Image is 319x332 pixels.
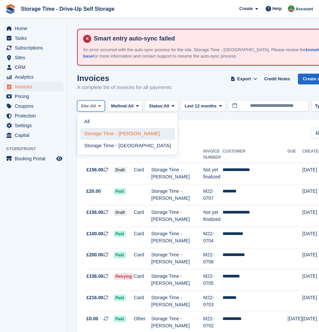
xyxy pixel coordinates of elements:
span: Paid [114,188,126,195]
td: Storage Time - [PERSON_NAME] [151,184,203,205]
span: Subscriptions [15,43,55,53]
span: Invoices [15,82,55,91]
span: Export [237,76,251,82]
span: £156.00 [86,209,104,216]
a: menu [3,111,63,120]
th: Customer [222,146,288,163]
td: Storage Time - [PERSON_NAME] [151,290,203,312]
td: M22-0703 [203,290,222,312]
span: Help [272,5,282,12]
span: Last 12 months [185,103,216,109]
td: Card [134,205,151,227]
a: menu [3,101,63,111]
span: Storefront [6,146,67,152]
a: Storage Time - Drive-Up Self Storage [18,3,117,14]
span: Tasks [15,33,55,43]
a: menu [3,43,63,53]
td: Card [134,269,151,291]
span: Paid [114,252,126,258]
a: Storage Time - [PERSON_NAME] [80,128,175,140]
td: Storage Time - [PERSON_NAME] [151,269,203,291]
td: M22-0704 [203,227,222,248]
span: Sites [15,53,55,62]
a: menu [3,24,63,33]
img: stora-icon-8386f47178a22dfd0bd8f6a31ec36ba5ce8667c1dd55bd0f319d3a0aa187defe.svg [5,4,15,14]
span: £200.00 [86,251,104,258]
button: Site: All [77,100,105,111]
span: Protection [15,111,55,120]
span: £156.00 [86,273,104,280]
a: menu [3,121,63,130]
span: Site: [81,103,90,109]
span: Capital [15,131,55,140]
th: Due [288,146,302,163]
span: Analytics [15,72,55,82]
span: £216.00 [86,294,104,301]
td: Not yet finalized [203,205,222,227]
span: Coupons [15,101,55,111]
td: M22-0707 [203,184,222,205]
button: Last 12 months [181,100,226,111]
a: menu [3,82,63,91]
td: Storage Time - [PERSON_NAME] [151,163,203,184]
span: £20.00 [86,188,101,195]
span: Paid [114,316,126,322]
a: Credit Notes [261,74,293,85]
span: Account [296,6,313,12]
a: menu [3,92,63,101]
p: A complete list of invoices for all payments [77,84,172,91]
a: menu [3,131,63,140]
th: Invoice Number [203,146,222,163]
td: Card [134,290,151,312]
span: All [90,103,96,109]
span: CRM [15,63,55,72]
span: Retrying [114,273,134,280]
span: Create [239,5,253,12]
span: All [164,103,170,109]
button: Status: All [145,100,178,111]
img: Saeed [288,5,295,12]
span: Pricing [15,92,55,101]
span: Status: [149,103,164,109]
a: Storage Time - [GEOGRAPHIC_DATA] [80,140,175,152]
span: Home [15,24,55,33]
span: Paid [114,231,126,237]
button: Method: All [108,100,143,111]
h1: Invoices [77,74,172,83]
td: Card [134,248,151,269]
span: £156.00 [86,166,104,173]
span: Booking Portal [15,154,55,163]
td: Card [134,227,151,248]
span: Draft [114,209,127,216]
a: All [80,116,175,128]
span: Method: [111,103,128,109]
td: Storage Time - [PERSON_NAME] [151,227,203,248]
a: Preview store [55,155,63,163]
span: All [128,103,134,109]
span: Settings [15,121,55,130]
td: Not yet finalized [203,163,222,184]
td: M22-0705 [203,269,222,291]
a: menu [3,33,63,43]
td: M22-0706 [203,248,222,269]
td: Storage Time - [PERSON_NAME] [151,205,203,227]
a: menu [3,72,63,82]
a: menu [3,53,63,62]
td: Storage Time - [PERSON_NAME] [151,248,203,269]
span: Paid [114,295,126,301]
span: £100.00 [86,230,104,237]
span: £0.00 [86,315,98,322]
a: menu [3,154,63,163]
span: Draft [114,167,127,173]
button: Export [229,74,259,85]
td: Card [134,163,151,184]
a: menu [3,63,63,72]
